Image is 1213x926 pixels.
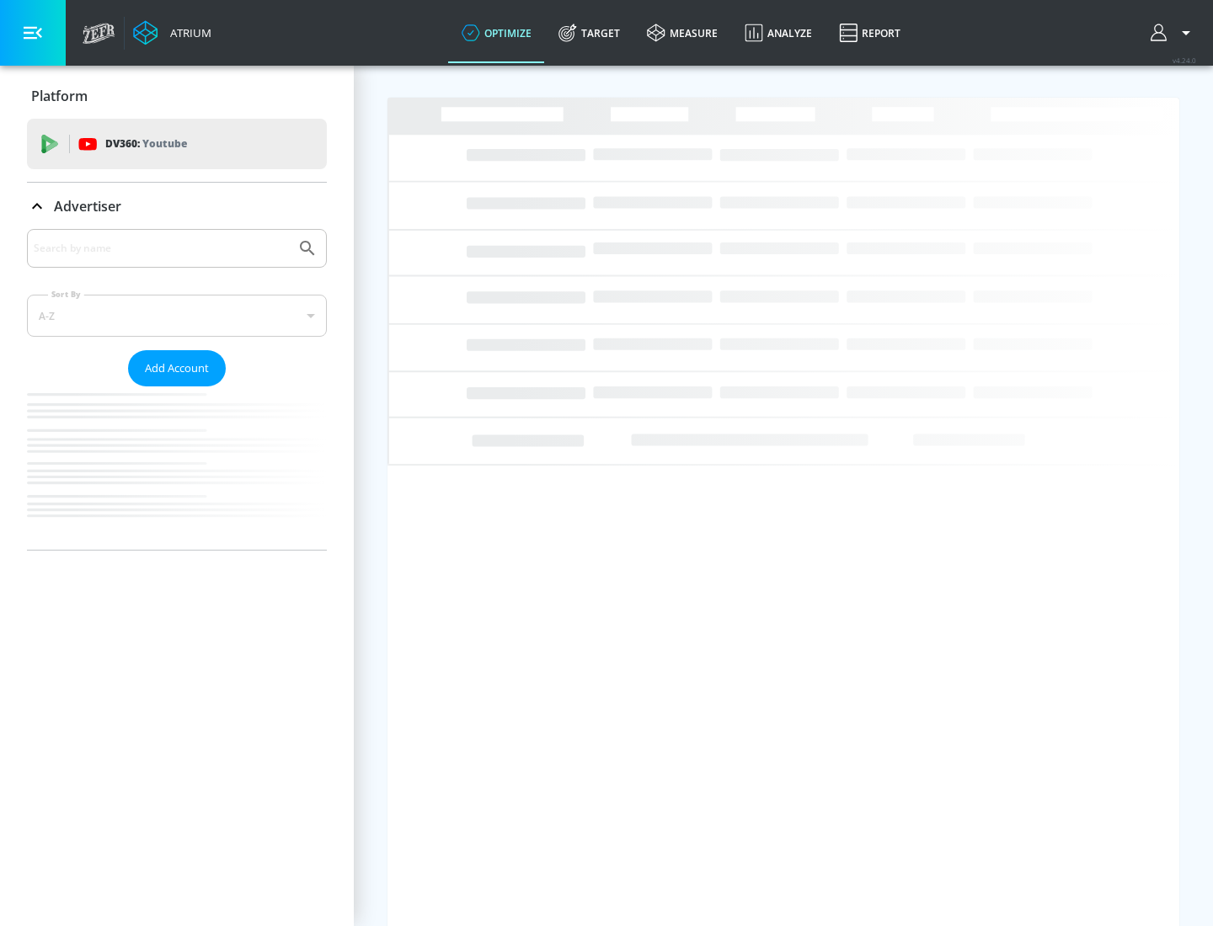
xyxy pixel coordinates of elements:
a: Atrium [133,20,211,45]
div: DV360: Youtube [27,119,327,169]
button: Add Account [128,350,226,386]
a: Analyze [731,3,826,63]
a: optimize [448,3,545,63]
p: DV360: [105,135,187,153]
div: Advertiser [27,229,327,550]
div: Advertiser [27,183,327,230]
a: Report [826,3,914,63]
label: Sort By [48,289,84,300]
p: Platform [31,87,88,105]
p: Youtube [142,135,187,152]
div: Atrium [163,25,211,40]
input: Search by name [34,237,289,259]
div: Platform [27,72,327,120]
a: measure [633,3,731,63]
p: Advertiser [54,197,121,216]
span: v 4.24.0 [1173,56,1196,65]
nav: list of Advertiser [27,386,327,550]
a: Target [545,3,633,63]
div: A-Z [27,295,327,337]
span: Add Account [145,359,209,378]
